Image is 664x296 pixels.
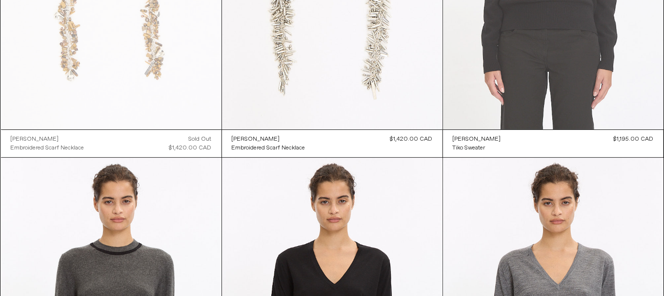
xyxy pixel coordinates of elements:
a: [PERSON_NAME] [453,135,501,144]
div: $1,195.00 CAD [614,135,654,144]
a: Embroidered Scarf Necklace [232,144,305,152]
div: Embroidered Scarf Necklace [11,144,84,152]
a: [PERSON_NAME] [11,135,84,144]
div: Embroidered Scarf Necklace [232,144,305,152]
div: $1,420.00 CAD [169,144,212,152]
div: [PERSON_NAME] [232,135,280,144]
a: [PERSON_NAME] [232,135,305,144]
div: $1,420.00 CAD [390,135,433,144]
div: [PERSON_NAME] [11,135,59,144]
div: Tiko Sweater [453,144,485,152]
div: Sold out [189,135,212,144]
a: Embroidered Scarf Necklace [11,144,84,152]
a: Tiko Sweater [453,144,501,152]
